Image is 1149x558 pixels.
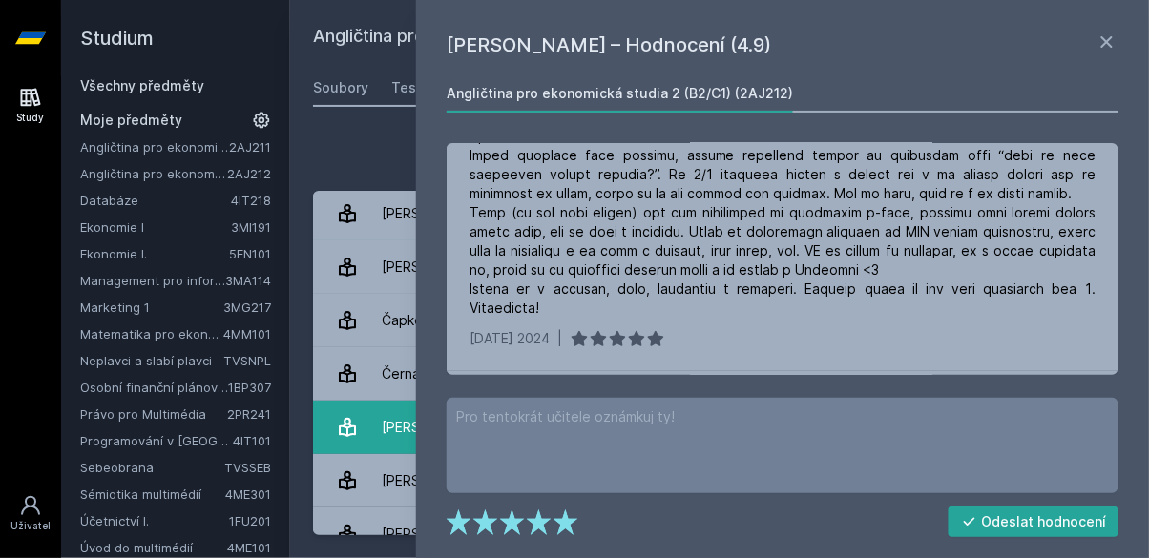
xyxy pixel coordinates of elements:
a: Databáze [80,191,231,210]
div: Uživatel [10,519,51,533]
a: 1FU201 [229,513,271,528]
a: 2AJ211 [229,139,271,155]
a: Ekonomie I. [80,244,229,263]
div: [PERSON_NAME] [382,462,488,500]
a: Soubory [313,69,368,107]
div: Testy [391,78,429,97]
a: Právo pro Multimédia [80,404,227,424]
span: Moje předměty [80,111,182,130]
a: [PERSON_NAME] 4 hodnocení 4.8 [313,187,1126,240]
a: 2PR241 [227,406,271,422]
a: 4MM101 [223,326,271,341]
div: Soubory [313,78,368,97]
a: 3MG217 [223,300,271,315]
a: Černá [PERSON_NAME] 1 hodnocení 3.0 [313,347,1126,401]
a: Angličtina pro ekonomická studia 1 (B2/C1) [80,137,229,156]
div: [PERSON_NAME] [382,195,488,233]
a: Neplavci a slabí plavci [80,351,223,370]
a: Všechny předměty [80,77,204,93]
div: [PERSON_NAME] [382,248,488,286]
div: Study [17,111,45,125]
a: [PERSON_NAME] 13 hodnocení 4.5 [313,454,1126,507]
a: 5EN101 [229,246,271,261]
a: Úvod do multimédií [80,538,227,557]
div: [PERSON_NAME] [382,515,488,553]
a: TVSNPL [223,353,271,368]
h2: Angličtina pro ekonomická studia 2 (B2/C1) (2AJ212) [313,23,907,53]
a: [PERSON_NAME] 1 hodnocení 5.0 [313,240,1126,294]
a: Ekonomie I [80,217,231,237]
a: Angličtina pro ekonomická studia 2 (B2/C1) [80,164,227,183]
div: Čapková Halka [382,301,476,340]
a: TVSSEB [224,460,271,475]
a: Management pro informatiky a statistiky [80,271,225,290]
a: 3MI191 [231,219,271,235]
div: [DATE] 2024 [470,329,550,348]
a: 2AJ212 [227,166,271,181]
a: 4ME301 [225,486,271,502]
a: Sémiotika multimédií [80,485,225,504]
a: Osobní finanční plánování [80,378,228,397]
div: | [557,329,562,348]
a: Sebeobrana [80,458,224,477]
a: [PERSON_NAME] 12 hodnocení 4.9 [313,401,1126,454]
a: 4IT218 [231,193,271,208]
a: Testy [391,69,429,107]
a: 4ME101 [227,540,271,555]
a: Účetnictví I. [80,511,229,530]
div: Černá [PERSON_NAME] [382,355,530,393]
div: [PERSON_NAME] [382,408,488,446]
a: 3MA114 [225,273,271,288]
a: Study [4,76,57,134]
div: Loremips do sitametc adipis elitsed d eiusm tempori ut l et dolo magnaali enima. Minimven quisn e... [470,12,1096,318]
a: Marketing 1 [80,298,223,317]
a: Programování v [GEOGRAPHIC_DATA] [80,431,233,450]
a: Matematika pro ekonomy [80,324,223,343]
a: Čapková Halka 6 hodnocení 4.2 [313,294,1126,347]
a: 4IT101 [233,433,271,448]
button: Odeslat hodnocení [949,506,1119,537]
a: Uživatel [4,485,57,543]
a: 1BP307 [228,380,271,395]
